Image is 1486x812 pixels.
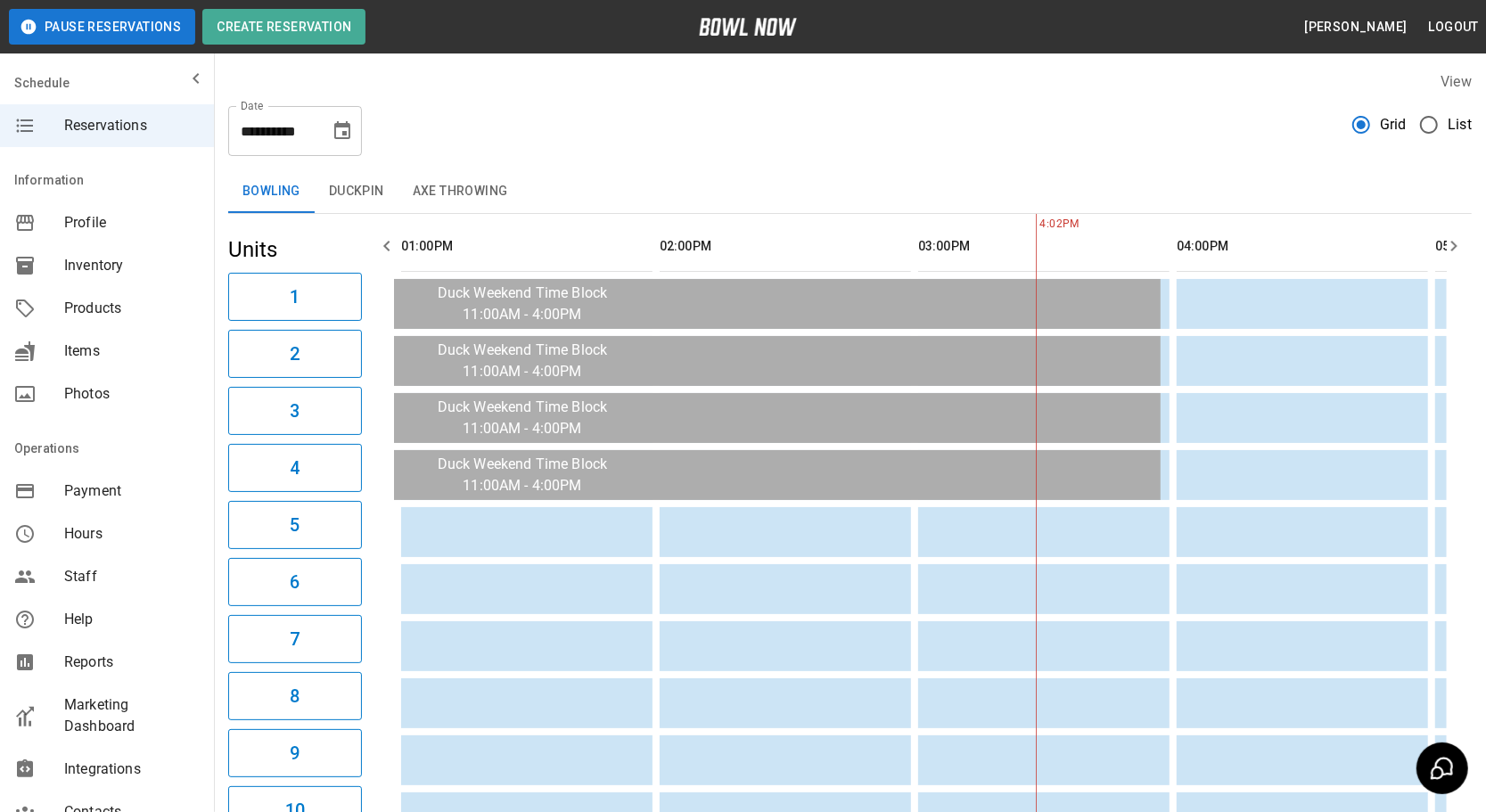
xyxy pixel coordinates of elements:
button: 8 [228,672,362,720]
button: Choose date, selected date is Sep 7, 2025 [324,113,360,149]
h6: 1 [290,283,300,311]
span: Grid [1380,114,1407,135]
img: logo [699,18,797,36]
h5: Units [228,235,362,264]
button: Logout [1422,11,1486,44]
button: Create Reservation [202,9,365,45]
span: Staff [64,566,200,587]
button: 7 [228,615,362,663]
th: 01:00PM [401,221,653,272]
th: 02:00PM [660,221,911,272]
h6: 5 [290,511,300,539]
span: Products [64,298,200,319]
button: 1 [228,273,362,321]
span: Items [64,340,200,362]
span: Payment [64,480,200,502]
h6: 9 [290,739,300,767]
button: 4 [228,444,362,492]
h6: 3 [290,397,300,425]
span: Reservations [64,115,200,136]
button: 2 [228,330,362,378]
div: inventory tabs [228,170,1472,213]
button: Axe Throwing [398,170,522,213]
button: 9 [228,729,362,777]
h6: 2 [290,340,300,368]
h6: 4 [290,454,300,482]
span: Profile [64,212,200,234]
h6: 7 [290,625,300,653]
button: 5 [228,501,362,549]
button: Duckpin [315,170,398,213]
h6: 6 [290,568,300,596]
span: Integrations [64,759,200,780]
button: 3 [228,387,362,435]
button: [PERSON_NAME] [1297,11,1414,44]
button: 6 [228,558,362,606]
span: List [1448,114,1472,135]
button: Bowling [228,170,315,213]
span: Photos [64,383,200,405]
span: Help [64,609,200,630]
label: View [1441,73,1472,90]
button: Pause Reservations [9,9,195,45]
span: Hours [64,523,200,545]
h6: 8 [290,682,300,710]
span: Inventory [64,255,200,276]
span: Marketing Dashboard [64,694,200,737]
span: 4:02PM [1036,216,1040,234]
span: Reports [64,652,200,673]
